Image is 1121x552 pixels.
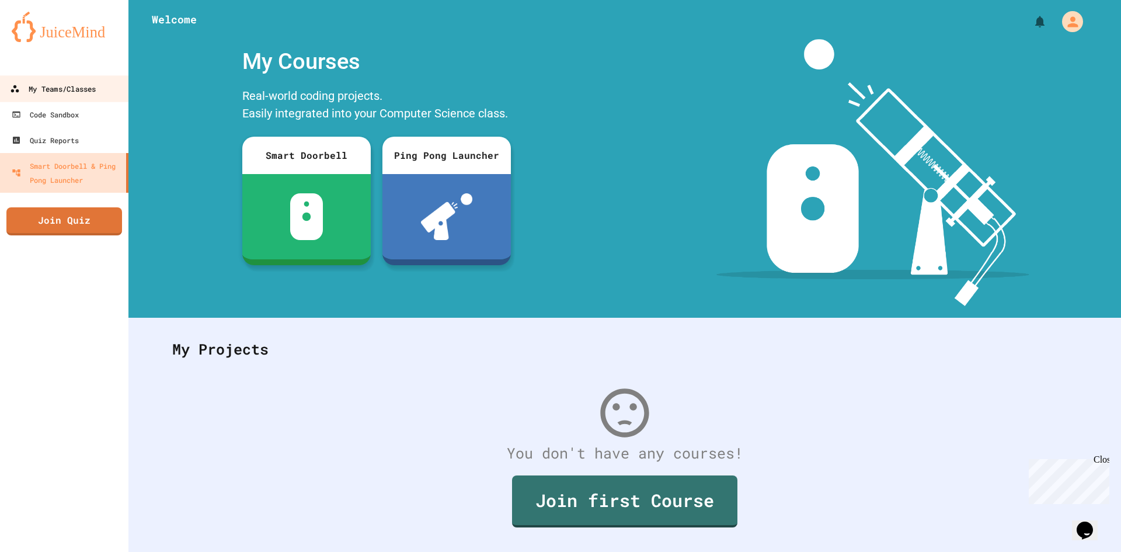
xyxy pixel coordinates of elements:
div: My Projects [161,327,1089,372]
div: Real-world coding projects. Easily integrated into your Computer Science class. [236,84,517,128]
div: Code Sandbox [12,107,79,121]
div: My Teams/Classes [10,82,96,96]
img: logo-orange.svg [12,12,117,42]
a: Join first Course [512,475,737,527]
img: ppl-with-ball.png [421,193,473,240]
div: My Courses [236,39,517,84]
div: My Notifications [1011,12,1050,32]
div: My Account [1050,8,1086,35]
a: Join Quiz [6,207,122,235]
div: Ping Pong Launcher [382,137,511,174]
div: Chat with us now!Close [5,5,81,74]
img: sdb-white.svg [290,193,323,240]
div: Smart Doorbell & Ping Pong Launcher [12,159,121,187]
iframe: chat widget [1024,454,1109,504]
div: You don't have any courses! [161,442,1089,464]
div: Smart Doorbell [242,137,371,174]
iframe: chat widget [1072,505,1109,540]
img: banner-image-my-projects.png [716,39,1029,306]
div: Quiz Reports [12,133,79,147]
